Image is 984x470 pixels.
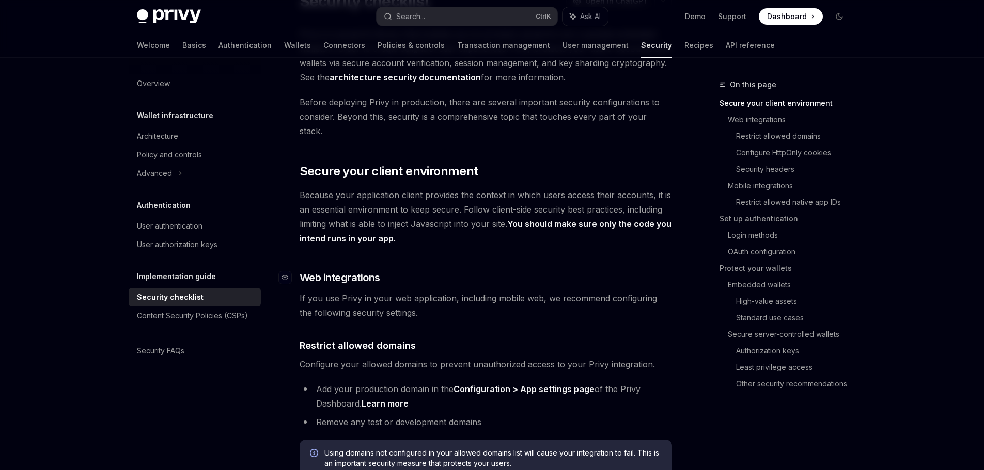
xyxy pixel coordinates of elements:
button: Ask AI [563,7,608,26]
a: Mobile integrations [728,177,856,194]
a: API reference [726,33,775,58]
div: Content Security Policies (CSPs) [137,310,248,322]
span: Web integrations [300,270,380,285]
span: Configure your allowed domains to prevent unauthorized access to your Privy integration. [300,357,672,371]
a: Other security recommendations [736,376,856,392]
a: Learn more [362,398,409,409]
div: User authorization keys [137,238,217,251]
div: Advanced [137,167,172,180]
span: Ask AI [580,11,601,22]
div: Security checklist [137,291,204,303]
a: Architecture [129,127,261,145]
span: Restrict allowed domains [300,338,416,352]
a: High-value assets [736,293,856,310]
span: Ctrl K [536,12,551,21]
a: Restrict allowed domains [736,128,856,144]
a: Security [641,33,672,58]
a: Web integrations [728,111,856,128]
a: Basics [182,33,206,58]
a: Authorization keys [736,343,856,359]
div: Overview [137,77,170,90]
div: Policy and controls [137,149,202,161]
a: Navigate to header [279,270,300,285]
a: Protect your wallets [720,260,856,277]
a: Demo [685,11,706,22]
div: User authentication [137,220,202,232]
button: Search...CtrlK [377,7,557,26]
a: Overview [129,74,261,93]
a: Configuration > App settings page [454,384,595,395]
a: Secure your client environment [720,95,856,111]
a: Connectors [323,33,365,58]
div: Search... [396,10,425,23]
span: Using domains not configured in your allowed domains list will cause your integration to fail. Th... [324,448,662,468]
a: Security checklist [129,288,261,306]
a: Login methods [728,227,856,244]
a: Transaction management [457,33,550,58]
button: Toggle dark mode [831,8,848,25]
a: Restrict allowed native app IDs [736,194,856,210]
svg: Info [310,449,320,459]
a: OAuth configuration [728,244,856,260]
a: Set up authentication [720,210,856,227]
h5: Wallet infrastructure [137,109,213,122]
a: User authorization keys [129,235,261,254]
span: Because your application client provides the context in which users access their accounts, it is ... [300,188,672,246]
span: Before deploying Privy in production, there are several important security configurations to cons... [300,95,672,138]
a: Security FAQs [129,342,261,360]
h5: Authentication [137,199,191,212]
a: Dashboard [759,8,823,25]
span: If you use Privy in your web application, including mobile web, we recommend configuring the foll... [300,291,672,320]
a: Least privilege access [736,359,856,376]
a: Security headers [736,161,856,177]
a: Welcome [137,33,170,58]
a: Authentication [218,33,272,58]
a: Support [718,11,746,22]
a: architecture security documentation [330,72,481,83]
span: Dashboard [767,11,807,22]
a: Wallets [284,33,311,58]
span: On this page [730,78,776,91]
a: Policies & controls [378,33,445,58]
a: Embedded wallets [728,277,856,293]
a: Standard use cases [736,310,856,326]
a: User authentication [129,217,261,235]
span: Secure your client environment [300,163,478,180]
h5: Implementation guide [137,270,216,283]
a: Policy and controls [129,145,261,164]
a: Secure server-controlled wallets [728,326,856,343]
div: Security FAQs [137,345,184,357]
img: dark logo [137,9,201,24]
div: Architecture [137,130,178,142]
a: Content Security Policies (CSPs) [129,306,261,325]
li: Add your production domain in the of the Privy Dashboard. [300,382,672,411]
a: Configure HttpOnly cookies [736,144,856,161]
li: Remove any test or development domains [300,415,672,429]
a: User management [563,33,629,58]
a: Recipes [684,33,713,58]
